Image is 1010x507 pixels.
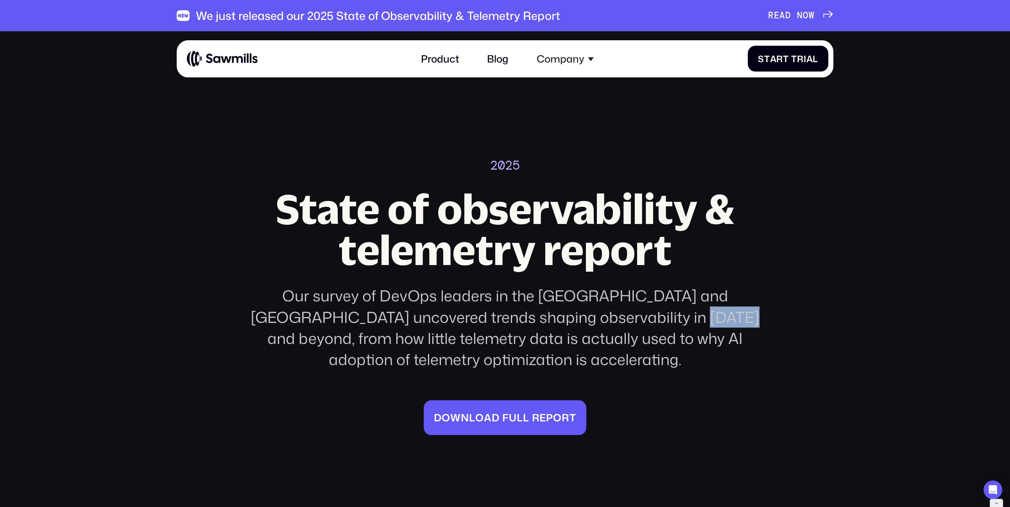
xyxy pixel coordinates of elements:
div: Open Intercom Messenger [983,480,1002,499]
span: p [546,412,553,424]
div: Company [536,53,584,65]
a: Product [414,45,467,73]
span: o [475,412,484,424]
span: r [797,54,804,64]
span: D [785,10,791,21]
span: t [783,54,789,64]
span: r [532,412,539,424]
span: E [774,10,779,21]
span: R [768,10,774,21]
div: We just released our 2025 State of Observability & Telemetry Report [196,9,560,23]
a: Downloadfullreport [424,400,586,435]
div: Company [529,45,602,73]
span: a [806,54,813,64]
a: READNOW [768,10,833,21]
div: Our survey of DevOps leaders in the [GEOGRAPHIC_DATA] and [GEOGRAPHIC_DATA] uncovered trends shap... [237,285,774,370]
span: a [484,412,492,424]
span: l [523,412,529,424]
span: l [469,412,475,424]
span: N [797,10,803,21]
span: u [509,412,517,424]
span: O [803,10,809,21]
span: e [539,412,546,424]
a: StartTrial [748,46,828,72]
div: 2025 [490,158,520,173]
span: i [804,54,806,64]
span: r [562,412,569,424]
span: T [791,54,797,64]
span: l [516,412,523,424]
span: o [553,412,562,424]
span: d [492,412,500,424]
h2: State of observability & telemetry report [237,188,774,270]
span: n [461,412,469,424]
span: l [813,54,818,64]
span: D [434,412,442,424]
span: f [502,412,509,424]
span: t [764,54,770,64]
span: W [809,10,815,21]
span: t [569,412,576,424]
span: A [779,10,785,21]
span: a [770,54,776,64]
span: S [758,54,764,64]
span: r [776,54,783,64]
a: Blog [480,45,516,73]
span: w [450,412,461,424]
span: o [442,412,450,424]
